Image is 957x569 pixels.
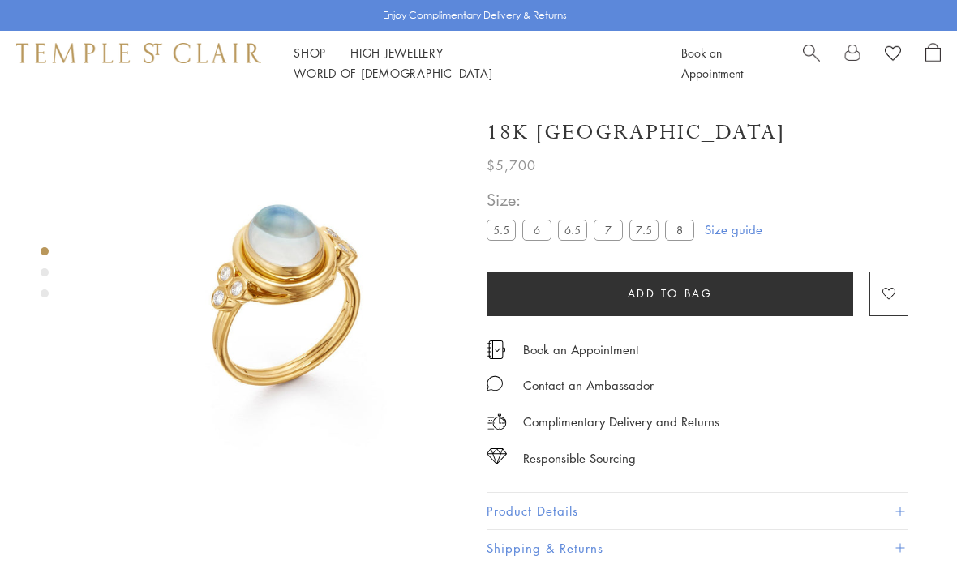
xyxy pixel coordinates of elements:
[628,284,713,302] span: Add to bag
[487,340,506,359] img: icon_appointment.svg
[487,530,908,567] button: Shipping & Returns
[523,375,654,396] div: Contact an Ambassador
[523,340,639,358] a: Book an Appointment
[558,220,587,240] label: 6.5
[487,220,516,240] label: 5.5
[876,493,941,553] iframe: Gorgias live chat messenger
[487,272,853,316] button: Add to bag
[294,45,326,61] a: ShopShop
[105,96,462,452] img: R14110-BM8V
[522,220,551,240] label: 6
[294,65,492,81] a: World of [DEMOGRAPHIC_DATA]World of [DEMOGRAPHIC_DATA]
[41,243,49,310] div: Product gallery navigation
[523,448,636,468] div: Responsible Sourcing
[294,43,645,83] nav: Main navigation
[705,221,762,237] a: Size guide
[487,118,785,147] h1: 18K [GEOGRAPHIC_DATA]
[487,448,507,464] img: icon_sourcing.svg
[665,220,694,240] label: 8
[487,412,507,432] img: icon_delivery.svg
[925,43,941,83] a: Open Shopping Bag
[487,493,908,529] button: Product Details
[487,186,701,213] span: Size:
[350,45,444,61] a: High JewelleryHigh Jewellery
[629,220,659,240] label: 7.5
[487,155,536,176] span: $5,700
[803,43,820,83] a: Search
[681,45,743,81] a: Book an Appointment
[383,7,567,24] p: Enjoy Complimentary Delivery & Returns
[523,412,719,432] p: Complimentary Delivery and Returns
[487,375,503,391] img: MessageIcon-01_2.svg
[16,43,261,62] img: Temple St. Clair
[594,220,623,240] label: 7
[885,43,901,67] a: View Wishlist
